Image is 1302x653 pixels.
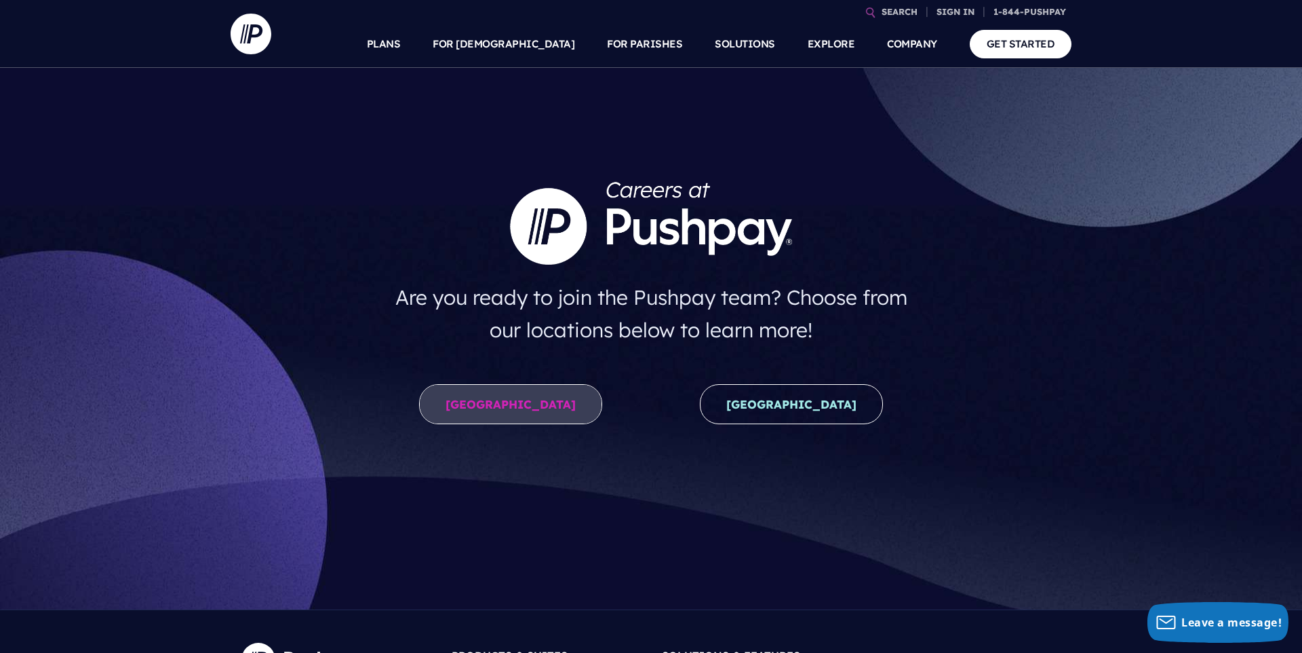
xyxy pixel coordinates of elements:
a: GET STARTED [970,30,1072,58]
a: PLANS [367,20,401,68]
span: Leave a message! [1181,615,1282,630]
a: FOR PARISHES [607,20,682,68]
h4: Are you ready to join the Pushpay team? Choose from our locations below to learn more! [382,276,921,352]
a: EXPLORE [808,20,855,68]
a: COMPANY [887,20,937,68]
a: FOR [DEMOGRAPHIC_DATA] [433,20,574,68]
a: SOLUTIONS [715,20,775,68]
button: Leave a message! [1147,602,1288,643]
a: [GEOGRAPHIC_DATA] [419,384,602,424]
a: [GEOGRAPHIC_DATA] [700,384,883,424]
